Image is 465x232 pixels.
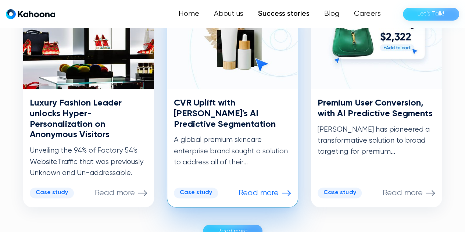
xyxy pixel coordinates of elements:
[207,7,251,21] a: About us
[347,7,388,21] a: Careers
[383,188,423,198] p: Read more
[174,98,291,129] h3: CVR Uplift with [PERSON_NAME]'s AI Predictive Segmentation
[239,188,279,198] p: Read more
[317,7,347,21] a: Blog
[30,145,147,179] p: Unveiling the 94% of Factory 54’s WebsiteTraffic that was previously Unknown and Un-addressable.
[323,189,356,196] div: Case study
[30,98,147,140] h3: Luxury Fashion Leader unlocks Hyper-Personalization on Anonymous Visitors
[318,98,435,119] h3: Premium User Conversion, with AI Predictive Segments
[180,189,212,196] div: Case study
[403,8,459,21] a: Let’s Talk!
[318,124,435,158] p: [PERSON_NAME] has pioneered a transformative solution to broad targeting for premium...
[6,9,55,19] a: home
[95,188,135,198] p: Read more
[251,7,317,21] a: Success stories
[36,189,68,196] div: Case study
[174,135,291,168] p: A global premium skincare enterprise brand sought a solution to address all of their...
[171,7,207,21] a: Home
[418,8,444,20] div: Let’s Talk!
